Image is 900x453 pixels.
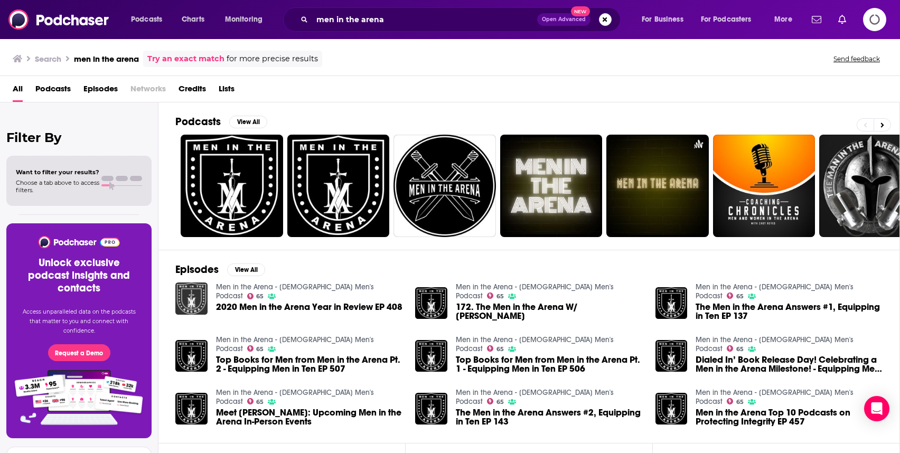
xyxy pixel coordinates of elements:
a: Men in the Arena - Christian Men's Podcast [456,335,614,353]
a: EpisodesView All [175,263,265,276]
a: 65 [727,345,744,352]
img: Podchaser - Follow, Share and Rate Podcasts [8,10,110,30]
button: open menu [634,11,697,28]
img: Meet Jim: Upcoming Men in the Arena In-Person Events [175,393,208,425]
a: Men in the Arena Top 10 Podcasts on Protecting Integrity EP 457 [696,408,883,426]
a: Men in the Arena - Christian Men's Podcast [216,388,374,406]
button: open menu [124,11,176,28]
a: 2020 Men in the Arena Year in Review EP 408 [216,303,402,312]
a: 172. The Men in the Arena W/ Shaun Strong [456,303,643,320]
span: Open Advanced [542,17,586,22]
h2: Podcasts [175,115,221,128]
a: Men in the Arena - Christian Men's Podcast [696,282,854,300]
a: Credits [179,80,206,102]
img: Podchaser - Follow, Share and Rate Podcasts [37,236,120,248]
a: Show notifications dropdown [808,11,826,29]
a: Meet Jim: Upcoming Men in the Arena In-Person Events [216,408,403,426]
div: Search podcasts, credits, & more... [293,7,631,32]
img: Top Books for Men from Men in the Arena Pt. 1 - Equipping Men in Ten EP 506 [415,340,447,372]
a: Podcasts [35,80,71,102]
img: The Men in the Arena Answers #1, Equipping in Ten EP 137 [655,287,688,319]
a: Dialed In’ Book Release Day! Celebrating a Men in the Arena Milestone! - Equipping Men in Ten EP 763 [655,340,688,372]
img: Men in the Arena Top 10 Podcasts on Protecting Integrity EP 457 [655,393,688,425]
a: Men in the Arena - Christian Men's Podcast [216,335,374,353]
a: The Men in the Arena Answers #2, Equipping in Ten EP 143 [456,408,643,426]
button: Send feedback [830,54,883,63]
button: Request a Demo [48,344,110,361]
img: The Men in the Arena Answers #2, Equipping in Ten EP 143 [415,393,447,425]
button: open menu [218,11,276,28]
a: 65 [487,292,504,299]
a: Men in the Arena - Christian Men's Podcast [456,388,614,406]
a: 65 [247,398,264,404]
a: Top Books for Men from Men in the Arena Pt. 2 - Equipping Men in Ten EP 507 [216,355,403,373]
span: 65 [496,294,504,299]
button: open menu [694,11,767,28]
span: 65 [736,347,744,352]
div: Open Intercom Messenger [864,396,889,421]
span: Want to filter your results? [16,168,99,176]
img: 2020 Men in the Arena Year in Review EP 408 [175,282,208,315]
span: Networks [130,80,166,102]
a: 65 [727,398,744,404]
img: Pro Features [11,370,147,426]
a: Episodes [83,80,118,102]
a: Show notifications dropdown [834,11,850,29]
span: More [774,12,792,27]
a: 65 [247,293,264,299]
span: 65 [736,400,744,404]
span: Meet [PERSON_NAME]: Upcoming Men in the Arena In-Person Events [216,408,403,426]
span: for more precise results [227,53,318,65]
span: Top Books for Men from Men in the Arena Pt. 1 - Equipping Men in Ten EP 506 [456,355,643,373]
a: Men in the Arena - Christian Men's Podcast [216,282,374,300]
a: 172. The Men in the Arena W/ Shaun Strong [415,287,447,319]
h3: men in the arena [74,54,139,64]
a: 65 [487,345,504,352]
a: The Men in the Arena Answers #1, Equipping in Ten EP 137 [696,303,883,320]
button: open menu [767,11,805,28]
h3: Unlock exclusive podcast insights and contacts [19,257,139,295]
a: 65 [487,398,504,404]
h2: Filter By [6,130,152,145]
a: Men in the Arena - Christian Men's Podcast [696,335,854,353]
span: 172. The Men in the Arena W/ [PERSON_NAME] [456,303,643,320]
span: 65 [256,347,264,352]
h3: Search [35,54,61,64]
span: 65 [256,400,264,404]
span: 65 [496,400,504,404]
a: Men in the Arena - Christian Men's Podcast [696,388,854,406]
span: 65 [496,347,504,352]
a: Try an exact match [147,53,224,65]
a: 65 [247,345,264,352]
button: View All [229,116,267,128]
p: Access unparalleled data on the podcasts that matter to you and connect with confidence. [19,307,139,336]
span: Choose a tab above to access filters. [16,179,99,194]
span: For Podcasters [701,12,752,27]
a: 65 [727,292,744,299]
span: Monitoring [225,12,262,27]
h2: Episodes [175,263,219,276]
span: Charts [182,12,204,27]
span: For Business [642,12,683,27]
button: View All [227,263,265,276]
a: All [13,80,23,102]
a: Men in the Arena - Christian Men's Podcast [456,282,614,300]
img: Top Books for Men from Men in the Arena Pt. 2 - Equipping Men in Ten EP 507 [175,340,208,372]
span: Podcasts [131,12,162,27]
a: Lists [219,80,235,102]
a: Dialed In’ Book Release Day! Celebrating a Men in the Arena Milestone! - Equipping Men in Ten EP 763 [696,355,883,373]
